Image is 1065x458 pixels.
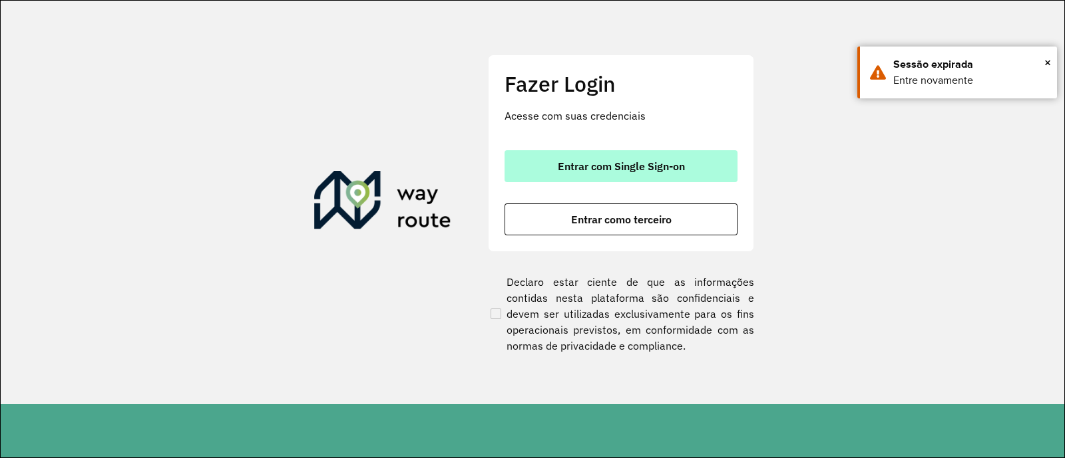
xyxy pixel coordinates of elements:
span: × [1044,53,1051,72]
div: Sessão expirada [893,57,1047,72]
span: Entrar com Single Sign-on [558,161,685,172]
img: Roteirizador AmbevTech [314,171,451,235]
span: Entrar como terceiro [571,214,672,225]
button: button [505,150,738,182]
button: button [505,203,738,235]
p: Acesse com suas credenciais [505,108,738,124]
button: Close [1044,53,1051,72]
label: Declaro estar ciente de que as informações contidas nesta plataforma são confidenciais e devem se... [488,274,754,354]
div: Entre novamente [893,72,1047,88]
h2: Fazer Login [505,71,738,96]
